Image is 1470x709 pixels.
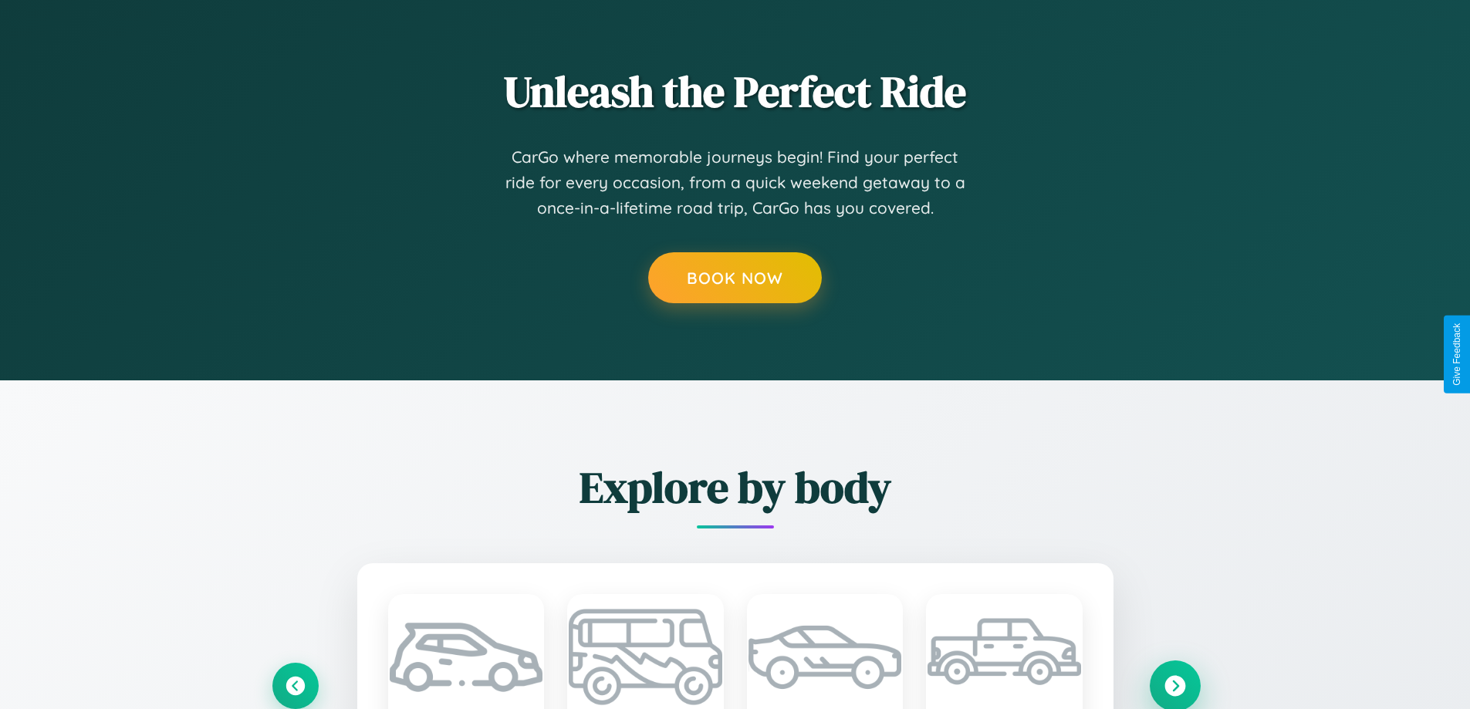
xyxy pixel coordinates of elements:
[272,457,1198,517] h2: Explore by body
[648,252,822,303] button: Book Now
[272,62,1198,121] h2: Unleash the Perfect Ride
[1451,323,1462,386] div: Give Feedback
[504,144,967,221] p: CarGo where memorable journeys begin! Find your perfect ride for every occasion, from a quick wee...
